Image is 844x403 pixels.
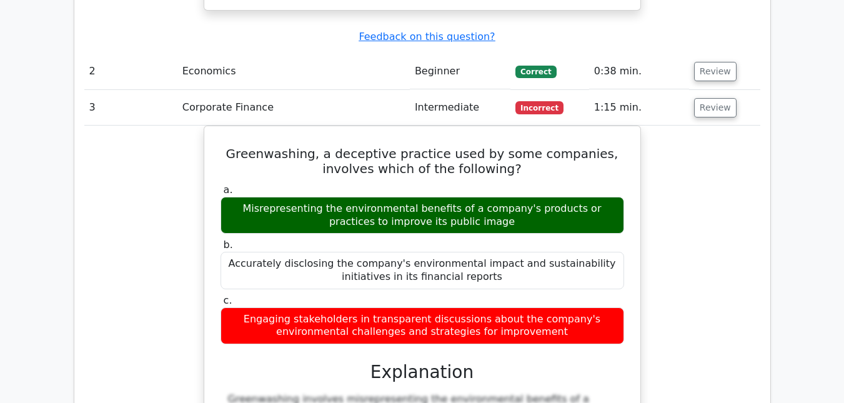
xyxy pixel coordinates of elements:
a: Feedback on this question? [359,31,495,42]
span: b. [224,239,233,251]
button: Review [694,98,737,117]
span: Correct [515,66,556,78]
td: 0:38 min. [589,54,689,89]
span: c. [224,294,232,306]
td: Intermediate [410,90,510,126]
h3: Explanation [228,362,617,383]
td: Beginner [410,54,510,89]
h5: Greenwashing, a deceptive practice used by some companies, involves which of the following? [219,146,625,176]
button: Review [694,62,737,81]
span: a. [224,184,233,196]
td: Corporate Finance [177,90,410,126]
td: 3 [84,90,177,126]
span: Incorrect [515,101,563,114]
td: 2 [84,54,177,89]
div: Misrepresenting the environmental benefits of a company's products or practices to improve its pu... [221,197,624,234]
div: Engaging stakeholders in transparent discussions about the company's environmental challenges and... [221,307,624,345]
td: Economics [177,54,410,89]
td: 1:15 min. [589,90,689,126]
div: Accurately disclosing the company's environmental impact and sustainability initiatives in its fi... [221,252,624,289]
